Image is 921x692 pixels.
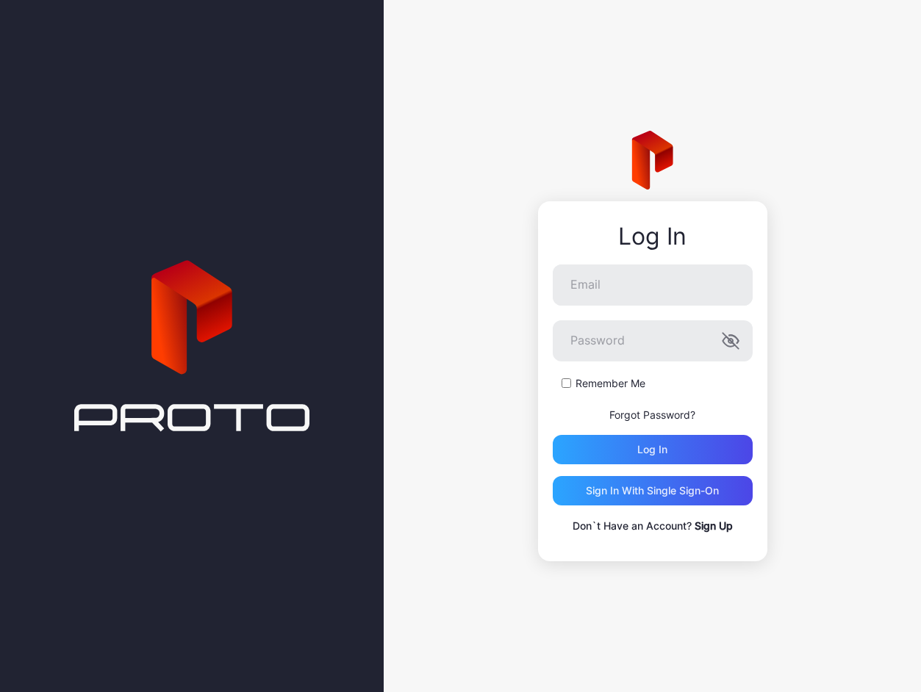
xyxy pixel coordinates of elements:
a: Sign Up [695,519,733,532]
button: Log in [553,435,753,464]
label: Remember Me [576,376,645,391]
input: Password [553,320,753,361]
div: Sign in With Single Sign-On [586,485,719,497]
button: Sign in With Single Sign-On [553,476,753,505]
a: Forgot Password? [609,408,695,421]
p: Don`t Have an Account? [553,517,753,535]
div: Log in [637,444,667,455]
div: Log In [553,223,753,250]
input: Email [553,264,753,306]
button: Password [722,332,739,350]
